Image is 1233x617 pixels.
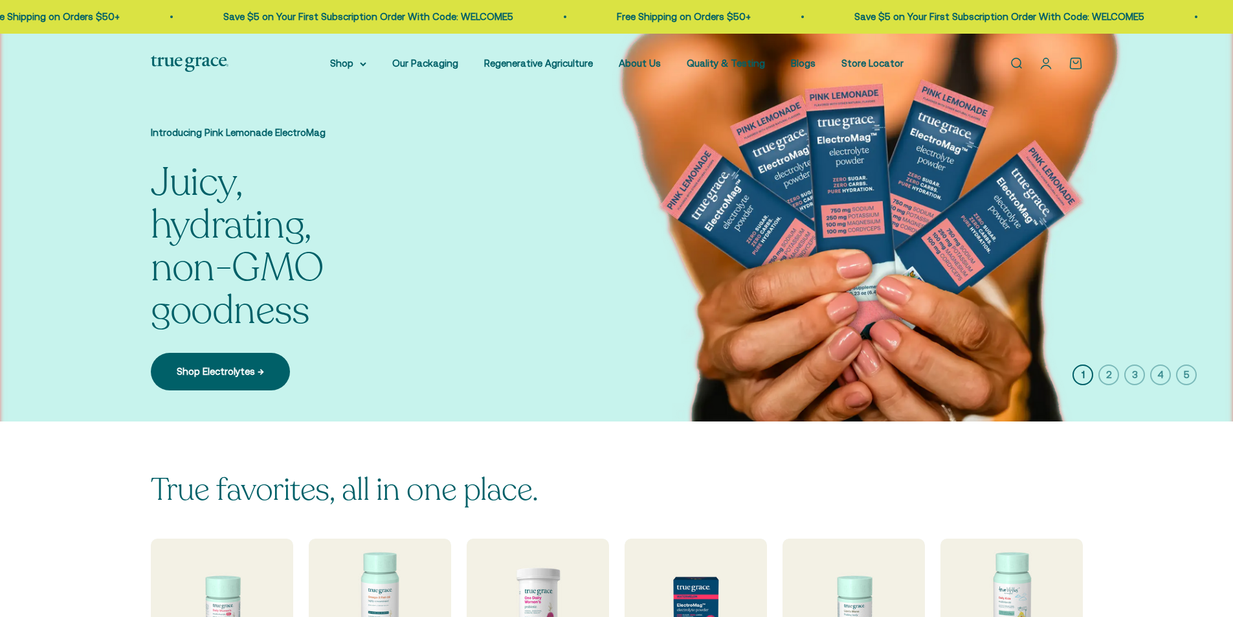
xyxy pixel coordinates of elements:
[614,11,748,22] a: Free Shipping on Orders $50+
[151,199,410,337] split-lines: Juicy, hydrating, non-GMO goodness
[151,353,290,390] a: Shop Electrolytes →
[151,125,410,140] p: Introducing Pink Lemonade ElectroMag
[1176,365,1197,385] button: 5
[392,58,458,69] a: Our Packaging
[852,9,1142,25] p: Save $5 on Your First Subscription Order With Code: WELCOME5
[1150,365,1171,385] button: 4
[1098,365,1119,385] button: 2
[841,58,904,69] a: Store Locator
[221,9,511,25] p: Save $5 on Your First Subscription Order With Code: WELCOME5
[687,58,765,69] a: Quality & Testing
[1124,365,1145,385] button: 3
[619,58,661,69] a: About Us
[1072,365,1093,385] button: 1
[791,58,816,69] a: Blogs
[151,469,539,511] split-lines: True favorites, all in one place.
[484,58,593,69] a: Regenerative Agriculture
[330,56,366,71] summary: Shop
